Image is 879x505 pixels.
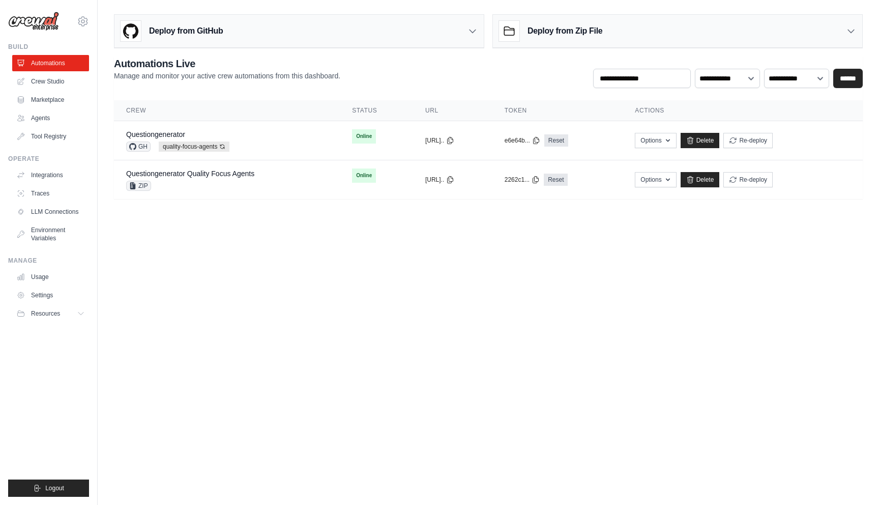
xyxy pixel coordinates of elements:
[413,100,492,121] th: URL
[8,12,59,31] img: Logo
[492,100,623,121] th: Token
[121,21,141,41] img: GitHub Logo
[505,176,540,184] button: 2262c1...
[12,167,89,183] a: Integrations
[12,305,89,322] button: Resources
[8,43,89,51] div: Build
[723,172,773,187] button: Re-deploy
[505,136,540,145] button: e6e64b...
[12,185,89,202] a: Traces
[340,100,413,121] th: Status
[8,155,89,163] div: Operate
[635,172,676,187] button: Options
[544,174,568,186] a: Reset
[528,25,602,37] h3: Deploy from Zip File
[149,25,223,37] h3: Deploy from GitHub
[12,128,89,145] a: Tool Registry
[114,57,340,71] h2: Automations Live
[12,73,89,90] a: Crew Studio
[681,133,720,148] a: Delete
[31,310,60,318] span: Resources
[114,100,340,121] th: Crew
[159,142,229,152] span: quality-focus-agents
[126,181,151,191] span: ZIP
[114,71,340,81] p: Manage and monitor your active crew automations from this dashboard.
[12,55,89,71] a: Automations
[681,172,720,187] a: Delete
[12,222,89,246] a: Environment Variables
[8,480,89,497] button: Logout
[12,92,89,108] a: Marketplace
[635,133,676,148] button: Options
[8,257,89,265] div: Manage
[45,484,64,492] span: Logout
[723,133,773,148] button: Re-deploy
[12,204,89,220] a: LLM Connections
[623,100,863,121] th: Actions
[12,269,89,285] a: Usage
[126,130,185,138] a: Questiongenerator
[12,287,89,303] a: Settings
[126,142,151,152] span: GH
[544,134,568,147] a: Reset
[126,170,254,178] a: Questiongenerator Quality Focus Agents
[12,110,89,126] a: Agents
[352,129,376,144] span: Online
[352,169,376,183] span: Online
